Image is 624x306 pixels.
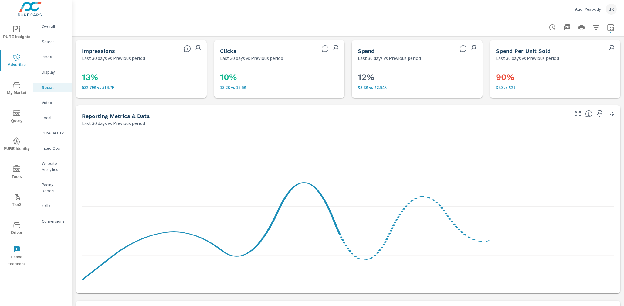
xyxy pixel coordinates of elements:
h5: Reporting Metrics & Data [82,113,150,119]
button: Make Fullscreen [573,109,583,119]
p: PMAX [42,54,67,60]
span: Tier2 [2,193,31,208]
span: The amount of money spent on advertising during the period. [460,45,467,52]
span: Save this to your personalized report [193,44,203,54]
div: nav menu [0,18,33,270]
div: JK [606,4,617,15]
p: Calls [42,203,67,209]
span: Driver [2,221,31,236]
div: PureCars TV [33,128,72,137]
p: Last 30 days vs Previous period [358,54,421,62]
div: Overall [33,22,72,31]
h3: 13% [82,72,201,82]
h5: Spend [358,48,375,54]
span: Query [2,110,31,124]
button: "Export Report to PDF" [561,21,573,33]
p: Last 30 days vs Previous period [220,54,283,62]
div: Search [33,37,72,46]
p: Website Analytics [42,160,67,172]
div: Pacing Report [33,180,72,195]
div: Social [33,83,72,92]
p: $40 vs $21 [496,85,615,90]
span: The number of times an ad was shown on your behalf. [184,45,191,52]
p: PureCars TV [42,130,67,136]
div: Fixed Ops [33,144,72,153]
span: Understand Social data over time and see how metrics compare to each other. [585,110,592,117]
p: Video [42,99,67,106]
h3: 10% [220,72,339,82]
span: Advertise [2,54,31,68]
p: Overall [42,23,67,30]
div: Website Analytics [33,159,72,174]
h3: 90% [496,72,615,82]
span: PURE Insights [2,26,31,40]
span: Save this to your personalized report [469,44,479,54]
p: 582,787 vs 514,698 [82,85,201,90]
button: Minimize Widget [607,109,617,119]
span: Save this to your personalized report [595,109,605,119]
div: Video [33,98,72,107]
h5: Impressions [82,48,115,54]
button: Select Date Range [605,21,617,33]
p: Last 30 days vs Previous period [82,120,145,127]
p: Conversions [42,218,67,224]
p: Fixed Ops [42,145,67,151]
span: My Market [2,82,31,96]
span: PURE Identity [2,137,31,152]
p: Audi Peabody [575,6,601,12]
span: Save this to your personalized report [331,44,341,54]
p: Social [42,84,67,90]
p: Last 30 days vs Previous period [82,54,145,62]
span: Leave Feedback [2,246,31,268]
h5: Clicks [220,48,236,54]
div: PMAX [33,52,72,61]
p: $3,299 vs $2,943 [358,85,476,90]
div: Calls [33,201,72,210]
div: Local [33,113,72,122]
p: Last 30 days vs Previous period [496,54,559,62]
h3: 12% [358,72,476,82]
span: Save this to your personalized report [607,44,617,54]
button: Apply Filters [590,21,602,33]
span: The number of times an ad was clicked by a consumer. [321,45,329,52]
p: Pacing Report [42,182,67,194]
h5: Spend Per Unit Sold [496,48,551,54]
div: Conversions [33,217,72,226]
div: Display [33,68,72,77]
p: Display [42,69,67,75]
p: Search [42,39,67,45]
p: 18,195 vs 16,604 [220,85,339,90]
span: Tools [2,165,31,180]
p: Local [42,115,67,121]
